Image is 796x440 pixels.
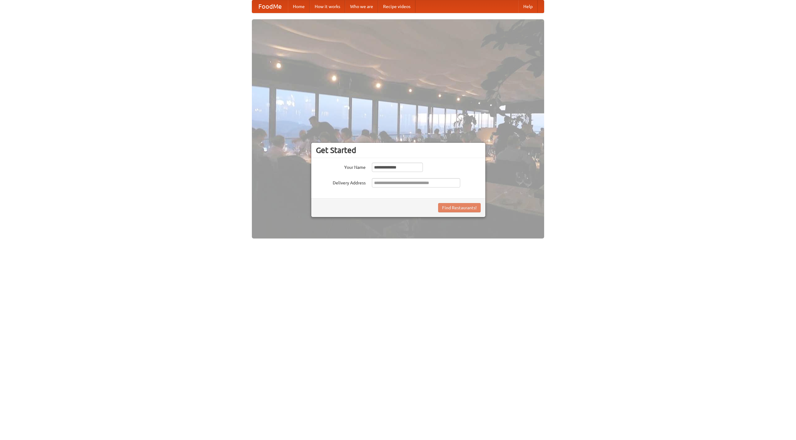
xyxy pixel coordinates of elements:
a: Home [288,0,310,13]
a: How it works [310,0,345,13]
a: Help [518,0,538,13]
label: Your Name [316,163,366,170]
a: FoodMe [252,0,288,13]
a: Recipe videos [378,0,415,13]
h3: Get Started [316,146,481,155]
a: Who we are [345,0,378,13]
label: Delivery Address [316,178,366,186]
button: Find Restaurants! [438,203,481,212]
